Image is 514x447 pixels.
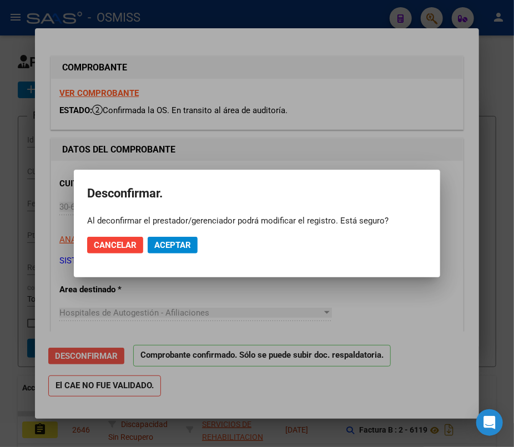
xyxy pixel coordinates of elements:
div: Open Intercom Messenger [476,409,503,436]
span: Aceptar [154,240,191,250]
button: Aceptar [148,237,198,253]
h2: Desconfirmar. [87,183,427,204]
button: Cancelar [87,237,143,253]
div: Al deconfirmar el prestador/gerenciador podrá modificar el registro. Está seguro? [87,215,427,226]
span: Cancelar [94,240,137,250]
